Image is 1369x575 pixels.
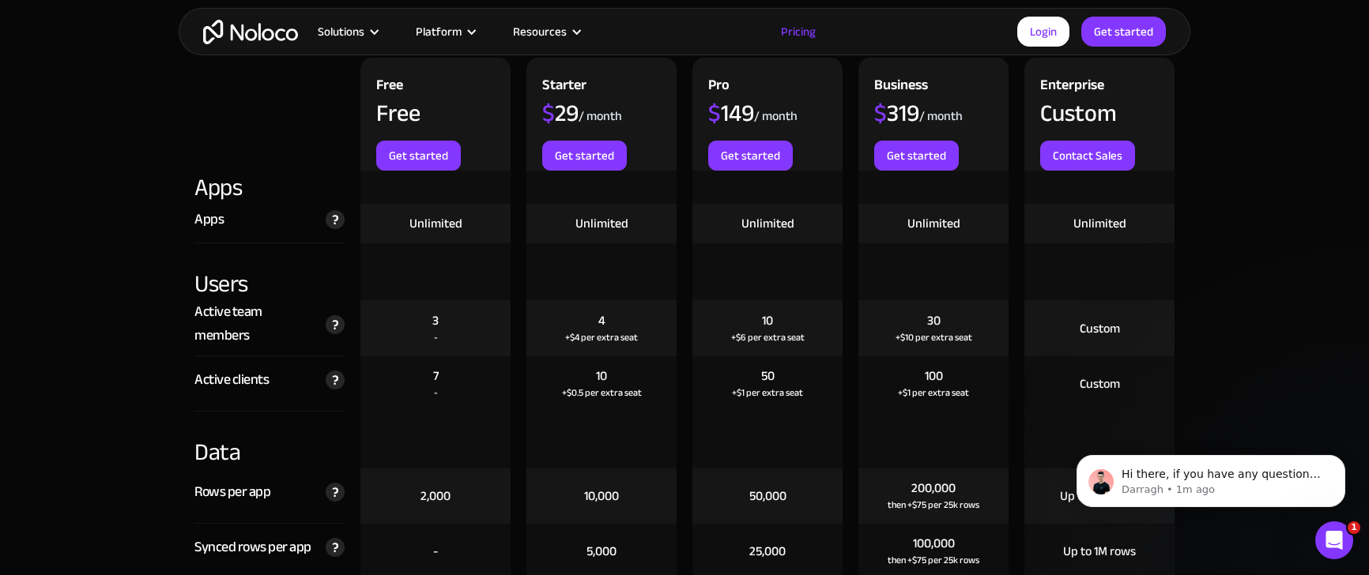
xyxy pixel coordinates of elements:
[1081,17,1166,47] a: Get started
[874,101,919,125] div: 319
[874,73,928,101] div: Business
[919,107,963,125] div: / month
[376,101,421,125] div: Free
[749,487,786,505] div: 50,000
[708,91,721,135] span: $
[1348,521,1360,534] span: 1
[927,312,941,329] div: 30
[586,543,617,560] div: 5,000
[1040,101,1117,125] div: Custom
[1017,17,1069,47] a: Login
[598,312,605,329] div: 4
[761,21,835,42] a: Pricing
[194,412,345,468] div: Data
[741,215,794,232] div: Unlimited
[913,535,955,552] div: 100,000
[565,329,638,345] div: +$4 per extra seat
[754,107,798,125] div: / month
[1315,521,1353,559] iframe: Intercom live chat
[907,215,960,232] div: Unlimited
[542,73,586,101] div: Starter
[434,329,438,345] div: -
[376,73,403,101] div: Free
[708,141,793,171] a: Get started
[898,385,969,400] div: +$1 per extra seat
[396,21,493,42] div: Platform
[731,329,805,345] div: +$6 per extra seat
[888,497,979,513] div: then +$75 per 25k rows
[896,329,972,345] div: +$10 per extra seat
[194,243,345,300] div: Users
[761,367,775,385] div: 50
[421,487,451,505] div: 2,000
[1073,215,1126,232] div: Unlimited
[194,480,270,504] div: Rows per app
[575,215,628,232] div: Unlimited
[194,171,345,204] div: Apps
[911,479,956,497] div: 200,000
[542,91,555,135] span: $
[409,215,462,232] div: Unlimited
[1080,375,1120,393] div: Custom
[194,536,311,559] div: Synced rows per app
[562,385,642,400] div: +$0.5 per extra seat
[1080,320,1120,337] div: Custom
[708,101,754,125] div: 149
[434,385,438,400] div: -
[579,107,622,125] div: / month
[1063,543,1136,560] div: Up to 1M rows
[749,543,786,560] div: 25,000
[194,300,318,348] div: Active team members
[416,21,462,42] div: Platform
[925,367,943,385] div: 100
[762,312,773,329] div: 10
[584,487,619,505] div: 10,000
[432,312,439,329] div: 3
[1040,73,1104,101] div: Enterprise
[732,385,803,400] div: +$1 per extra seat
[874,141,959,171] a: Get started
[542,141,627,171] a: Get started
[203,20,298,44] a: home
[1040,141,1135,171] a: Contact Sales
[376,141,461,171] a: Get started
[433,543,438,560] div: -
[708,73,730,101] div: Pro
[493,21,598,42] div: Resources
[194,208,224,231] div: Apps
[874,91,887,135] span: $
[1053,422,1369,532] iframe: Intercom notifications message
[513,21,567,42] div: Resources
[596,367,607,385] div: 10
[542,101,579,125] div: 29
[194,368,269,392] div: Active clients
[433,367,439,385] div: 7
[888,552,979,568] div: then +$75 per 25k rows
[318,21,364,42] div: Solutions
[298,21,396,42] div: Solutions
